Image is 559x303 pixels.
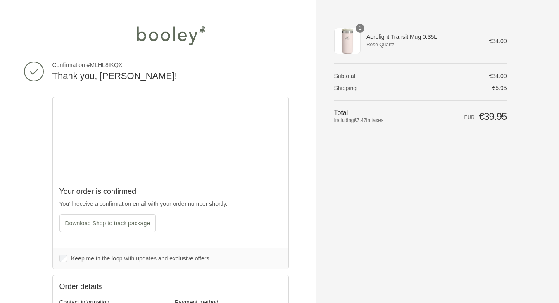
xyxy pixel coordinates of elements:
th: Subtotal [334,72,419,80]
button: Download Shop to track package [59,214,156,232]
span: €34.00 [489,73,507,79]
span: Aerolight Transit Mug 0.35L [366,33,478,41]
span: 1 [356,24,364,33]
p: You’ll receive a confirmation email with your order number shortly. [59,200,282,208]
h2: Order details [59,282,171,291]
img: Stanley Aerolight Transit Mug 0.35L Rose Quartz - Booley Galway [334,28,361,54]
span: Shipping [334,85,357,91]
span: Including in taxes [334,117,419,124]
span: Rose Quartz [366,41,478,48]
span: €5.95 [492,85,507,91]
iframe: Google map displaying pin point of shipping address: Four Roads, Roscommon [53,97,289,180]
span: EUR [464,115,475,120]
img: Booley [133,23,208,48]
span: €34.00 [489,38,507,44]
span: Keep me in the loop with updates and exclusive offers [71,255,209,262]
span: Download Shop to track package [65,220,150,227]
span: Total [334,109,348,116]
span: €7.47 [354,117,366,123]
h2: Your order is confirmed [59,187,282,196]
span: €39.95 [479,111,507,122]
h2: Thank you, [PERSON_NAME]! [52,70,289,82]
span: Confirmation #MLHL8IKQX [52,61,289,69]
